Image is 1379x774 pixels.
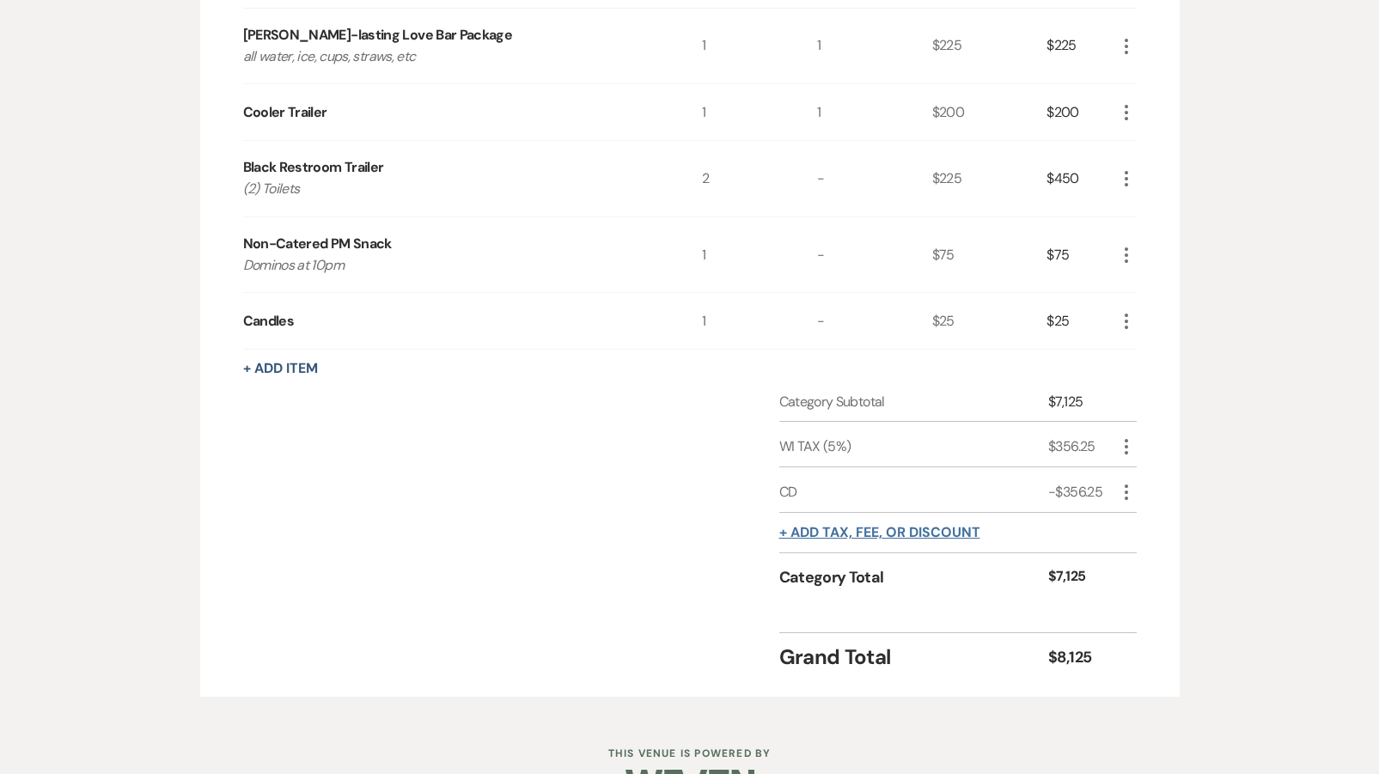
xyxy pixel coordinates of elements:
[932,293,1047,349] div: $25
[779,392,1049,412] div: Category Subtotal
[817,141,932,216] div: -
[1048,482,1115,503] div: -$356.25
[1046,141,1115,216] div: $450
[779,642,1049,673] div: Grand Total
[702,293,817,349] div: 1
[932,141,1047,216] div: $225
[779,482,1049,503] div: CD
[1048,436,1115,457] div: $356.25
[1048,566,1115,589] div: $7,125
[932,84,1047,140] div: $200
[1046,9,1115,84] div: $225
[817,293,932,349] div: -
[243,46,656,68] p: all water, ice, cups, straws, etc
[1048,392,1115,412] div: $7,125
[779,526,980,539] button: + Add tax, fee, or discount
[932,9,1047,84] div: $225
[702,9,817,84] div: 1
[817,84,932,140] div: 1
[932,217,1047,293] div: $75
[1048,646,1115,669] div: $8,125
[243,157,384,178] div: Black Restroom Trailer
[243,234,392,254] div: Non-Catered PM Snack
[243,178,656,200] p: (2) Toilets
[1046,84,1115,140] div: $200
[243,102,327,123] div: Cooler Trailer
[243,254,656,277] p: Dominos at 10pm
[1046,293,1115,349] div: $25
[702,84,817,140] div: 1
[702,141,817,216] div: 2
[817,9,932,84] div: 1
[817,217,932,293] div: -
[243,311,295,332] div: Candles
[1046,217,1115,293] div: $75
[243,362,318,375] button: + Add Item
[243,25,513,46] div: [PERSON_NAME]-lasting Love Bar Package
[779,436,1049,457] div: WI TAX (5%)
[779,566,1049,589] div: Category Total
[702,217,817,293] div: 1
